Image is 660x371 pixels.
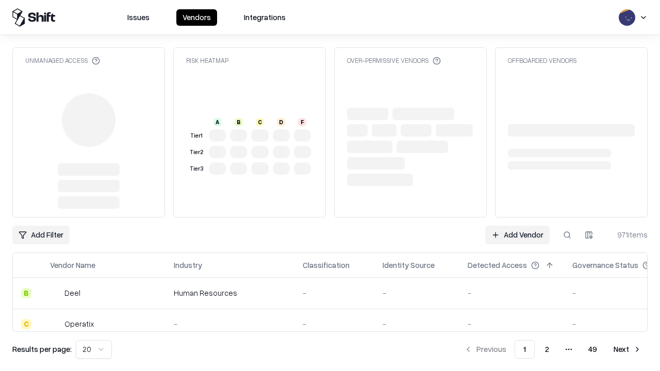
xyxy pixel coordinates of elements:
button: 1 [515,340,535,359]
div: - [383,288,451,298]
div: - [383,318,451,329]
div: Tier 2 [188,148,205,157]
div: B [235,118,243,126]
a: Add Vendor [485,226,550,244]
div: B [21,288,31,298]
div: - [468,318,556,329]
div: A [213,118,222,126]
div: - [303,288,366,298]
div: F [298,118,306,126]
div: Unmanaged Access [25,56,100,65]
div: D [277,118,285,126]
p: Results per page: [12,344,72,355]
button: Integrations [238,9,292,26]
div: - [174,318,286,329]
img: Operatix [50,319,60,329]
div: Governance Status [572,260,638,271]
div: Tier 1 [188,131,205,140]
div: Offboarded Vendors [508,56,576,65]
div: Operatix [64,318,94,329]
button: Vendors [176,9,217,26]
div: - [468,288,556,298]
button: 2 [537,340,557,359]
div: - [303,318,366,329]
div: Human Resources [174,288,286,298]
button: Issues [121,9,156,26]
div: Risk Heatmap [186,56,228,65]
div: Over-Permissive Vendors [347,56,441,65]
div: 971 items [606,229,648,240]
div: Vendor Name [50,260,95,271]
div: Deel [64,288,80,298]
div: Industry [174,260,202,271]
button: Next [607,340,648,359]
div: C [256,118,264,126]
img: Deel [50,288,60,298]
button: 49 [580,340,605,359]
nav: pagination [458,340,648,359]
div: Detected Access [468,260,527,271]
div: Tier 3 [188,164,205,173]
button: Add Filter [12,226,70,244]
div: C [21,319,31,329]
div: Classification [303,260,350,271]
div: Identity Source [383,260,435,271]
